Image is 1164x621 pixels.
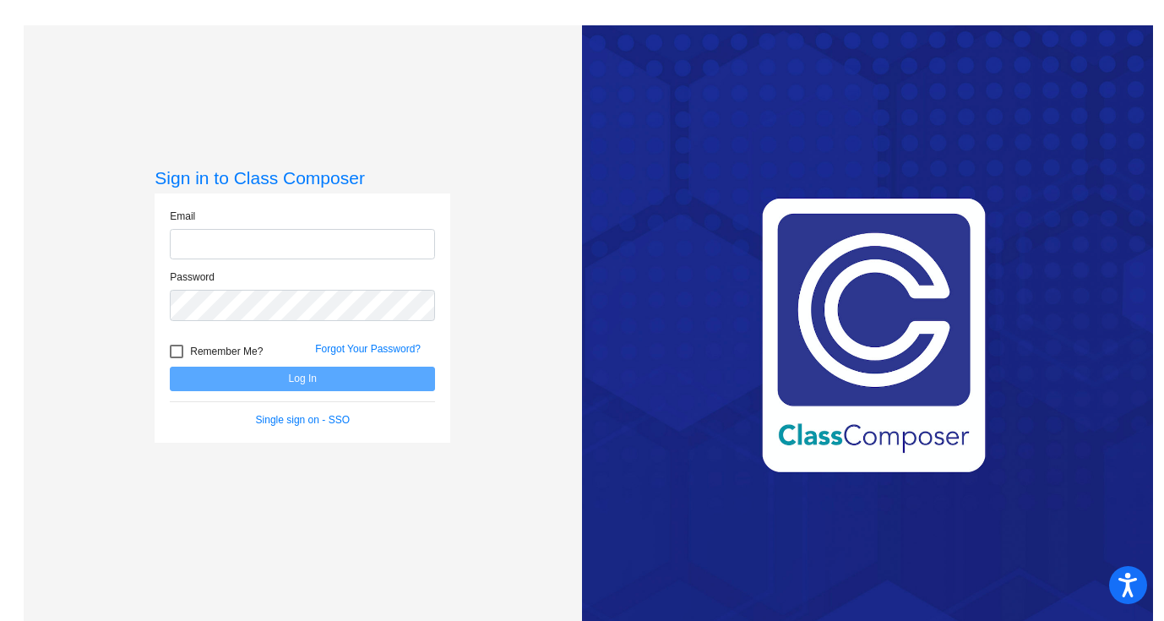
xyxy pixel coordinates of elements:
label: Email [170,209,195,224]
label: Password [170,270,215,285]
span: Remember Me? [190,341,263,362]
h3: Sign in to Class Composer [155,167,450,188]
a: Single sign on - SSO [256,414,350,426]
button: Log In [170,367,435,391]
a: Forgot Your Password? [315,343,421,355]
